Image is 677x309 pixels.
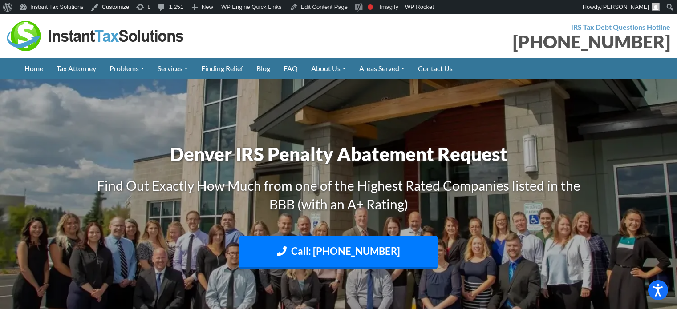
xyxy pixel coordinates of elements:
a: Blog [250,58,277,79]
a: Home [18,58,50,79]
a: Instant Tax Solutions Logo [7,31,185,39]
a: Contact Us [411,58,459,79]
a: Finding Relief [195,58,250,79]
a: Services [151,58,195,79]
a: Areas Served [353,58,411,79]
div: Focus keyphrase not set [368,4,373,10]
img: Instant Tax Solutions Logo [7,21,185,51]
a: Call: [PHONE_NUMBER] [239,236,438,269]
a: FAQ [277,58,304,79]
a: About Us [304,58,353,79]
h1: Denver IRS Penalty Abatement Request [92,141,586,167]
span: [PERSON_NAME] [601,4,649,10]
h3: Find Out Exactly How Much from one of the Highest Rated Companies listed in the BBB (with an A+ R... [92,176,586,213]
strong: IRS Tax Debt Questions Hotline [571,23,670,31]
a: Problems [103,58,151,79]
div: [PHONE_NUMBER] [345,33,671,51]
a: Tax Attorney [50,58,103,79]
